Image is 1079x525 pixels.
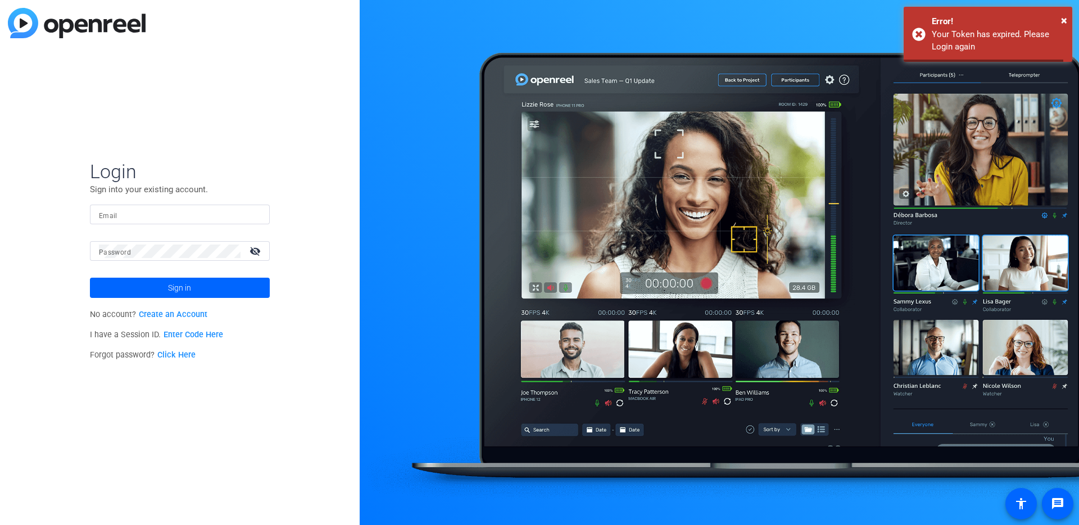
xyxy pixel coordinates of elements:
[1051,497,1064,510] mat-icon: message
[90,330,223,340] span: I have a Session ID.
[99,212,117,220] mat-label: Email
[1061,12,1067,29] button: Close
[164,330,223,340] a: Enter Code Here
[932,15,1064,28] div: Error!
[243,243,270,259] mat-icon: visibility_off
[99,208,261,221] input: Enter Email Address
[90,310,207,319] span: No account?
[1014,497,1028,510] mat-icon: accessibility
[90,183,270,196] p: Sign into your existing account.
[90,160,270,183] span: Login
[1061,13,1067,27] span: ×
[99,248,131,256] mat-label: Password
[90,350,196,360] span: Forgot password?
[168,274,191,302] span: Sign in
[139,310,207,319] a: Create an Account
[90,278,270,298] button: Sign in
[8,8,146,38] img: blue-gradient.svg
[932,28,1064,53] div: Your Token has expired. Please Login again
[157,350,196,360] a: Click Here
